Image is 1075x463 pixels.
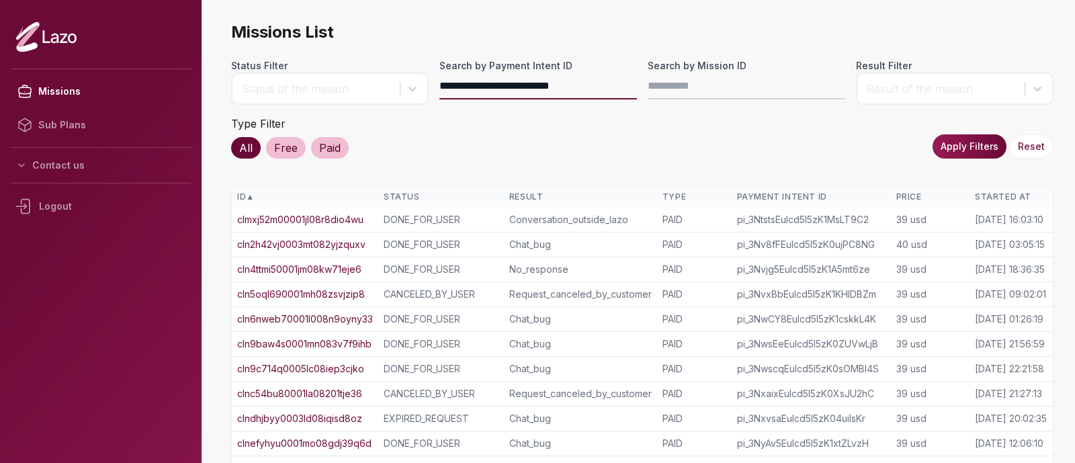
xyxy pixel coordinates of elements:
[266,137,306,159] div: Free
[237,238,365,251] a: cln2h42vj0003mt082yjzquxv
[975,263,1045,276] div: [DATE] 18:36:35
[896,288,964,301] div: 39 usd
[384,213,499,226] div: DONE_FOR_USER
[867,81,1018,97] div: Result of the mission
[896,213,964,226] div: 39 usd
[237,437,372,450] a: clnefyhyu0001mo08gdj39q6d
[237,312,373,326] a: cln6nweb70001l008n9oyny33
[896,412,964,425] div: 39 usd
[896,362,964,376] div: 39 usd
[662,437,726,450] div: PAID
[509,263,652,276] div: No_response
[975,312,1043,326] div: [DATE] 01:26:19
[509,387,652,401] div: Request_canceled_by_customer
[662,312,726,326] div: PAID
[237,192,373,202] div: ID
[896,312,964,326] div: 39 usd
[11,153,191,177] button: Contact us
[439,59,637,73] label: Search by Payment Intent ID
[896,437,964,450] div: 39 usd
[737,437,886,450] div: pi_3NyAv5Eulcd5I5zK1xtZLvzH
[384,412,499,425] div: EXPIRED_REQUEST
[384,362,499,376] div: DONE_FOR_USER
[509,192,652,202] div: Result
[662,387,726,401] div: PAID
[384,337,499,351] div: DONE_FOR_USER
[737,213,886,226] div: pi_3NtstsEulcd5I5zK1MsLT9C2
[384,387,499,401] div: CANCELED_BY_USER
[662,213,726,226] div: PAID
[975,192,1047,202] div: Started At
[662,337,726,351] div: PAID
[509,213,652,226] div: Conversation_outside_lazo
[737,288,886,301] div: pi_3NvxBbEulcd5I5zK1KHIDBZm
[237,337,372,351] a: cln9baw4s0001mn083v7f9ihb
[242,81,393,97] div: Status of the mission
[856,59,1053,73] label: Result Filter
[896,387,964,401] div: 39 usd
[231,117,286,130] label: Type Filter
[311,137,349,159] div: Paid
[896,238,964,251] div: 40 usd
[662,238,726,251] div: PAID
[737,362,886,376] div: pi_3NwscqEulcd5I5zK0sOMBI4S
[231,22,1053,43] span: Missions List
[975,238,1045,251] div: [DATE] 03:05:15
[975,362,1044,376] div: [DATE] 22:21:58
[509,288,652,301] div: Request_canceled_by_customer
[237,263,361,276] a: cln4ttmi50001jm08kw71eje6
[896,263,964,276] div: 39 usd
[737,312,886,326] div: pi_3NwCY8Eulcd5I5zK1cskkL4K
[737,238,886,251] div: pi_3Nv8fFEulcd5I5zK0ujPC8NG
[509,412,652,425] div: Chat_bug
[509,362,652,376] div: Chat_bug
[384,238,499,251] div: DONE_FOR_USER
[231,137,261,159] div: All
[975,288,1046,301] div: [DATE] 09:02:01
[737,192,886,202] div: Payment Intent ID
[933,134,1006,159] button: Apply Filters
[662,362,726,376] div: PAID
[384,437,499,450] div: DONE_FOR_USER
[737,337,886,351] div: pi_3NwsEeEulcd5I5zK0ZUVwLjB
[231,59,429,73] label: Status Filter
[737,387,886,401] div: pi_3NxaixEulcd5I5zK0XsJU2hC
[737,412,886,425] div: pi_3NxvsaEulcd5I5zK04uiIsKr
[11,108,191,142] a: Sub Plans
[509,238,652,251] div: Chat_bug
[662,263,726,276] div: PAID
[237,412,362,425] a: clndhjbyy0003ld08iqisd8oz
[384,312,499,326] div: DONE_FOR_USER
[896,192,964,202] div: Price
[11,189,191,224] div: Logout
[975,412,1047,425] div: [DATE] 20:02:35
[975,337,1045,351] div: [DATE] 21:56:59
[237,387,362,401] a: clnc54bu80001la08201tje36
[384,263,499,276] div: DONE_FOR_USER
[384,288,499,301] div: CANCELED_BY_USER
[509,437,652,450] div: Chat_bug
[509,337,652,351] div: Chat_bug
[384,192,499,202] div: Status
[246,192,254,202] span: ▲
[1009,134,1053,159] button: Reset
[11,75,191,108] a: Missions
[737,263,886,276] div: pi_3Nvjg5Eulcd5I5zK1A5mt6ze
[237,288,365,301] a: cln5oql690001mh08zsvjzip8
[896,337,964,351] div: 39 usd
[975,437,1043,450] div: [DATE] 12:06:10
[509,312,652,326] div: Chat_bug
[648,59,845,73] label: Search by Mission ID
[662,412,726,425] div: PAID
[237,213,363,226] a: clmxj52m00001jl08r8dio4wu
[662,192,726,202] div: Type
[975,213,1043,226] div: [DATE] 16:03:10
[662,288,726,301] div: PAID
[975,387,1042,401] div: [DATE] 21:27:13
[237,362,364,376] a: cln9c714q0005lc08iep3cjko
